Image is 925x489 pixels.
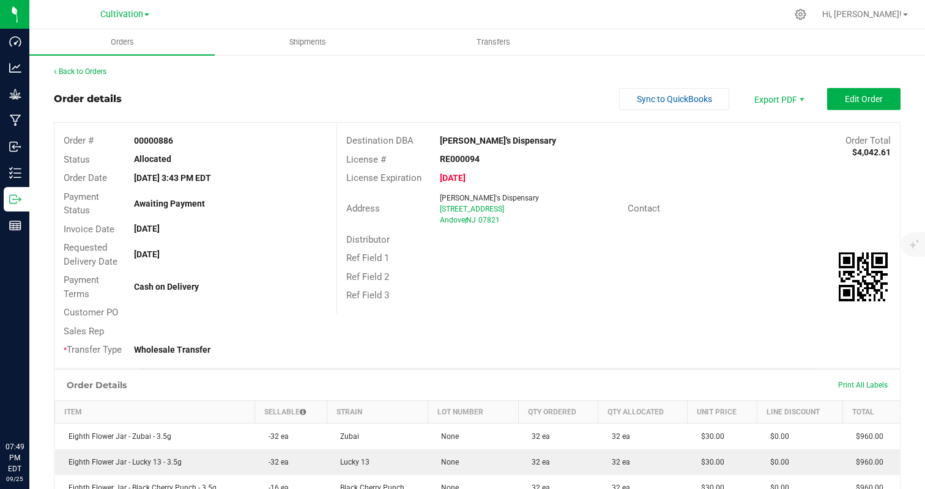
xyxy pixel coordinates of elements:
[9,114,21,127] inline-svg: Manufacturing
[526,432,550,441] span: 32 ea
[346,252,389,263] span: Ref Field 1
[688,400,757,423] th: Unit Price
[134,173,211,183] strong: [DATE] 3:43 PM EDT
[9,193,21,205] inline-svg: Outbound
[466,216,476,224] span: NJ
[842,400,900,423] th: Total
[9,167,21,179] inline-svg: Inventory
[637,94,712,104] span: Sync to QuickBooks
[273,37,343,48] span: Shipments
[440,136,556,145] strong: [PERSON_NAME]'s Dispensary
[9,219,21,232] inline-svg: Reports
[64,135,94,146] span: Order #
[262,432,289,441] span: -32 ea
[134,249,160,259] strong: [DATE]
[64,307,118,318] span: Customer PO
[6,441,24,474] p: 07:49 PM EDT
[850,432,883,441] span: $960.00
[334,458,370,466] span: Lucky 13
[215,29,400,55] a: Shipments
[62,432,171,441] span: Eighth Flower Jar - Zubai - 3.5g
[334,432,359,441] span: Zubai
[465,216,466,224] span: ,
[64,274,99,300] span: Payment Terms
[764,458,789,466] span: $0.00
[346,172,422,183] span: License Expiration
[29,29,215,55] a: Orders
[845,94,883,104] span: Edit Order
[793,9,808,20] div: Manage settings
[54,92,122,106] div: Order details
[327,400,428,423] th: Strain
[850,458,883,466] span: $960.00
[134,154,171,164] strong: Allocated
[346,271,389,282] span: Ref Field 2
[64,191,99,216] span: Payment Status
[346,290,389,301] span: Ref Field 3
[346,203,380,214] span: Address
[741,88,815,110] li: Export PDF
[764,432,789,441] span: $0.00
[134,224,160,233] strong: [DATE]
[262,458,289,466] span: -32 ea
[54,67,106,76] a: Back to Orders
[526,458,550,466] span: 32 ea
[134,136,173,145] strong: 00000886
[255,400,327,423] th: Sellable
[428,400,518,423] th: Lot Number
[695,432,724,441] span: $30.00
[346,154,386,165] span: License #
[134,282,199,292] strong: Cash on Delivery
[346,135,414,146] span: Destination DBA
[67,380,127,390] h1: Order Details
[440,194,539,202] span: [PERSON_NAME]'s Dispensary
[440,154,480,164] strong: RE000094
[606,432,630,441] span: 32 ea
[64,172,107,183] span: Order Date
[440,216,467,224] span: Andover
[838,381,888,389] span: Print All Labels
[64,344,122,355] span: Transfer Type
[64,242,117,267] span: Requested Delivery Date
[852,147,891,157] strong: $4,042.61
[6,474,24,483] p: 09/25
[845,135,891,146] span: Order Total
[100,9,143,20] span: Cultivation
[94,37,150,48] span: Orders
[478,216,500,224] span: 07821
[839,252,888,301] img: Scan me!
[62,458,182,466] span: Eighth Flower Jar - Lucky 13 - 3.5g
[9,141,21,153] inline-svg: Inbound
[346,234,390,245] span: Distributor
[134,199,205,208] strong: Awaiting Payment
[64,326,104,337] span: Sales Rep
[695,458,724,466] span: $30.00
[64,224,114,235] span: Invoice Date
[839,252,888,301] qrcode: 00000886
[9,35,21,48] inline-svg: Dashboard
[822,9,902,19] span: Hi, [PERSON_NAME]!
[64,154,90,165] span: Status
[55,400,255,423] th: Item
[9,88,21,100] inline-svg: Grow
[440,173,466,183] strong: [DATE]
[518,400,598,423] th: Qty Ordered
[598,400,688,423] th: Qty Allocated
[460,37,527,48] span: Transfers
[401,29,586,55] a: Transfers
[619,88,729,110] button: Sync to QuickBooks
[606,458,630,466] span: 32 ea
[440,205,504,213] span: [STREET_ADDRESS]
[757,400,842,423] th: Line Discount
[435,458,459,466] span: None
[9,62,21,74] inline-svg: Analytics
[628,203,660,214] span: Contact
[435,432,459,441] span: None
[827,88,901,110] button: Edit Order
[12,391,49,428] iframe: Resource center
[134,345,210,355] strong: Wholesale Transfer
